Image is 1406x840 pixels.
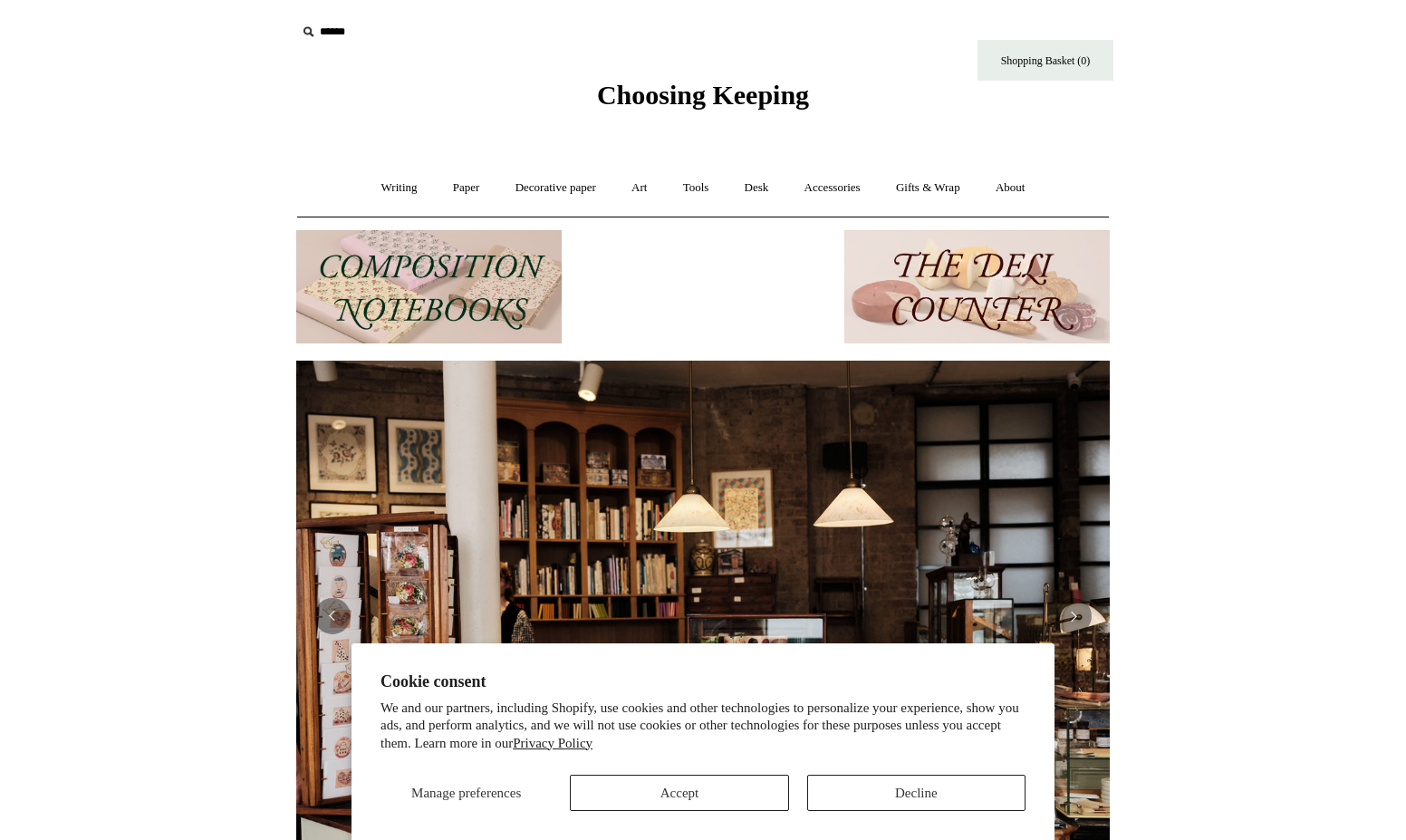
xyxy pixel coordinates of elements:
span: Choosing Keeping [597,80,809,110]
button: Decline [807,775,1026,811]
img: New.jpg__PID:f73bdf93-380a-4a35-bcfe-7823039498e1 [570,230,835,343]
a: About [979,164,1042,212]
h2: Cookie consent [380,672,1026,691]
img: 202302 Composition ledgers.jpg__PID:69722ee6-fa44-49dd-a067-31375e5d54ec [296,230,562,343]
button: Accept [570,775,788,811]
a: Tools [667,164,726,212]
span: Manage preferences [411,786,521,800]
a: Writing [365,164,434,212]
a: Art [615,164,663,212]
button: Manage preferences [380,775,552,811]
a: Shopping Basket (0) [977,40,1113,81]
a: Choosing Keeping [597,94,809,107]
button: Previous [314,598,351,634]
img: The Deli Counter [844,230,1110,343]
a: Gifts & Wrap [880,164,977,212]
a: Paper [437,164,496,212]
a: Desk [728,164,785,212]
a: Decorative paper [499,164,612,212]
button: Next [1055,598,1092,634]
a: Accessories [788,164,877,212]
p: We and our partners, including Shopify, use cookies and other technologies to personalize your ex... [380,700,1026,753]
a: Privacy Policy [513,736,592,750]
